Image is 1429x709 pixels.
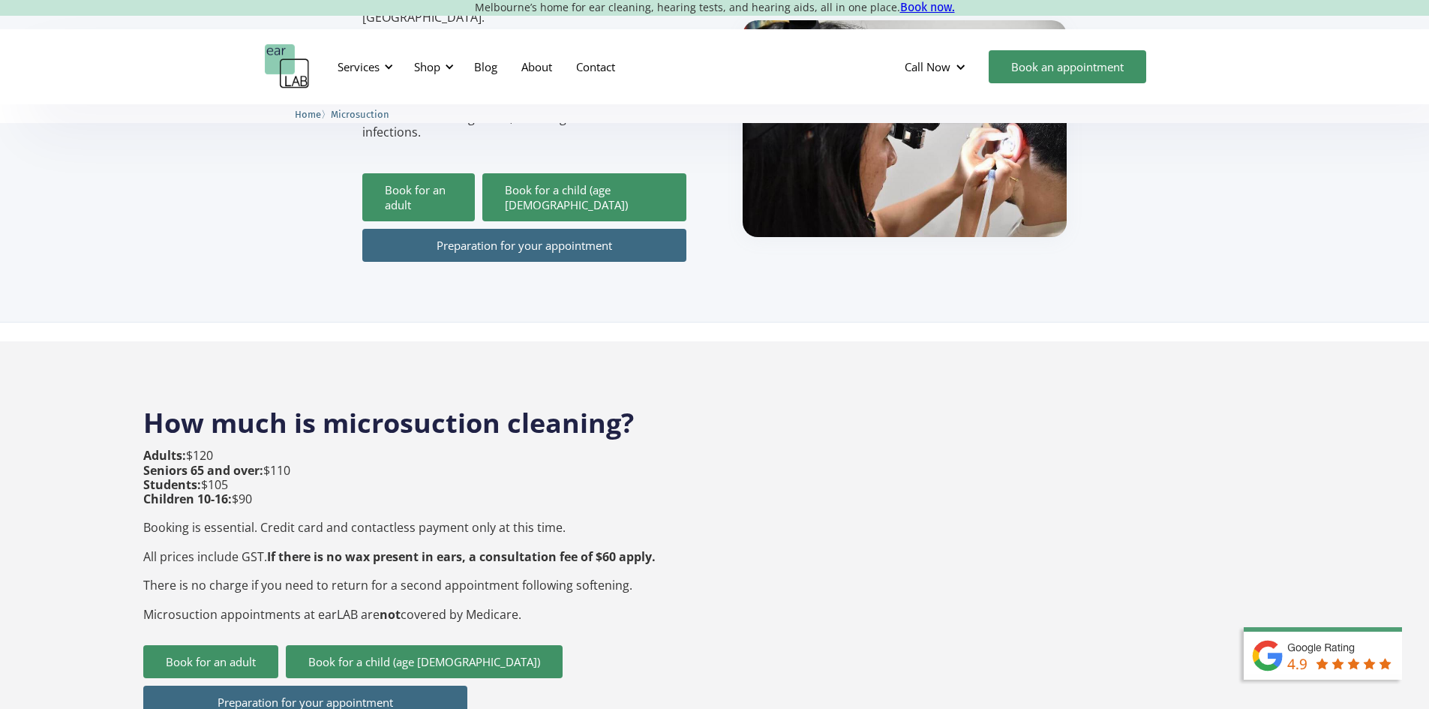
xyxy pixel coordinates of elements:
[362,229,686,262] a: Preparation for your appointment
[295,107,331,122] li: 〉
[362,173,475,221] a: Book for an adult
[482,173,686,221] a: Book for a child (age [DEMOGRAPHIC_DATA])
[331,109,389,120] span: Microsuction
[143,390,1286,441] h2: How much is microsuction cleaning?
[265,44,310,89] a: home
[143,491,232,507] strong: Children 10-16:
[338,59,380,74] div: Services
[989,50,1146,83] a: Book an appointment
[295,109,321,120] span: Home
[414,59,440,74] div: Shop
[143,462,263,479] strong: Seniors 65 and over:
[143,476,201,493] strong: Students:
[267,548,656,565] strong: If there is no wax present in ears, a consultation fee of $60 apply.
[905,59,950,74] div: Call Now
[405,44,458,89] div: Shop
[143,645,278,678] a: Book for an adult
[295,107,321,121] a: Home
[462,45,509,89] a: Blog
[286,645,563,678] a: Book for a child (age [DEMOGRAPHIC_DATA])
[743,20,1067,237] img: boy getting ear checked.
[893,44,981,89] div: Call Now
[380,606,401,623] strong: not
[331,107,389,121] a: Microsuction
[509,45,564,89] a: About
[329,44,398,89] div: Services
[564,45,627,89] a: Contact
[143,449,656,621] p: $120 $110 $105 $90 Booking is essential. Credit card and contactless payment only at this time. A...
[143,447,186,464] strong: Adults:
